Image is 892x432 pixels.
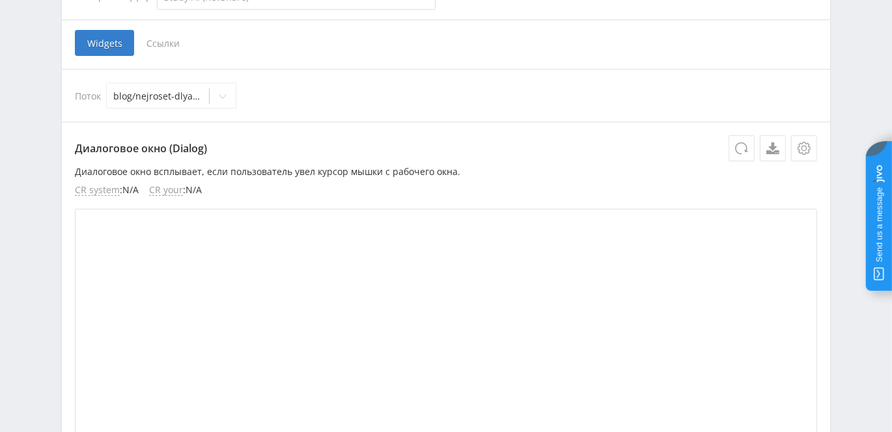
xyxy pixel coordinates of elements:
[134,30,192,56] span: Ссылки
[75,185,120,196] span: CR system
[149,185,183,196] span: CR your
[791,135,817,161] button: Настройки
[75,30,134,56] span: Widgets
[149,185,202,196] li: : N/A
[75,167,817,177] p: Диалоговое окно всплывает, если пользователь увел курсор мышки с рабочего окна.
[75,83,817,109] div: Поток
[760,135,786,161] a: Скачать
[75,135,817,161] p: Диалоговое окно (Dialog)
[729,135,755,161] button: Обновить
[75,185,139,196] li: : N/A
